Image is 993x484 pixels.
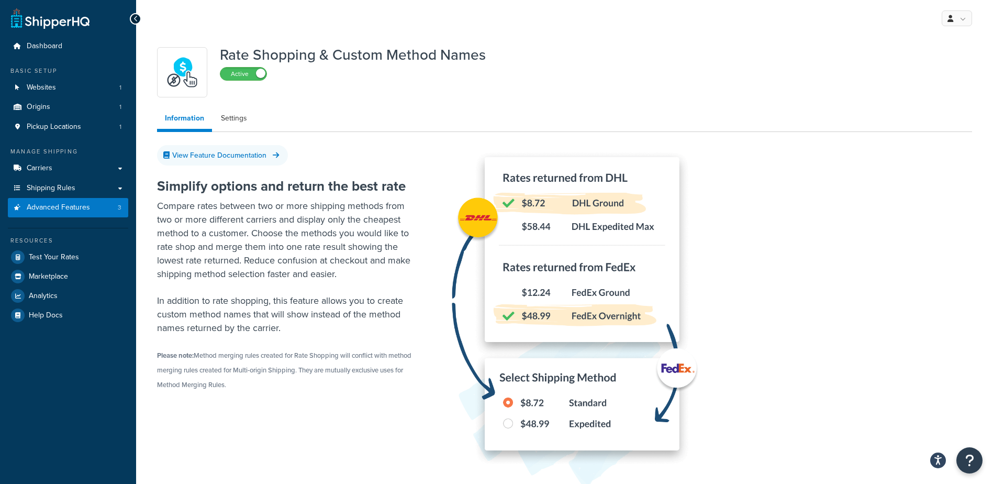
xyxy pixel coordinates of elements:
div: Manage Shipping [8,147,128,156]
a: Carriers [8,159,128,178]
span: Help Docs [29,311,63,320]
a: Test Your Rates [8,248,128,267]
li: Origins [8,97,128,117]
a: Origins1 [8,97,128,117]
li: Pickup Locations [8,117,128,137]
a: Information [157,108,212,132]
span: 1 [119,83,121,92]
p: Compare rates between two or more shipping methods from two or more different carriers and displa... [157,199,419,281]
a: Advanced Features3 [8,198,128,217]
a: Help Docs [8,306,128,325]
a: Websites1 [8,78,128,97]
span: Origins [27,103,50,112]
label: Active [220,68,266,80]
a: View Feature Documentation [157,145,288,166]
span: Test Your Rates [29,253,79,262]
div: Basic Setup [8,67,128,75]
span: Websites [27,83,56,92]
a: Analytics [8,287,128,305]
li: Advanced Features [8,198,128,217]
span: Marketplace [29,272,68,281]
span: Advanced Features [27,203,90,212]
a: Pickup Locations1 [8,117,128,137]
h2: Simplify options and return the best rate [157,179,419,194]
li: Websites [8,78,128,97]
a: Shipping Rules [8,179,128,198]
div: Resources [8,236,128,245]
a: Dashboard [8,37,128,56]
h1: Rate Shopping & Custom Method Names [220,47,486,63]
button: Open Resource Center [956,447,983,474]
span: 3 [118,203,121,212]
strong: Please note: [157,350,194,360]
a: Settings [213,108,255,129]
span: Pickup Locations [27,123,81,131]
span: Shipping Rules [27,184,75,193]
a: Marketplace [8,267,128,286]
span: 1 [119,123,121,131]
img: icon-duo-feat-rate-shopping-ecdd8bed.png [164,54,200,91]
span: Analytics [29,292,58,301]
small: Method merging rules created for Rate Shopping will conflict with method merging rules created fo... [157,350,411,390]
span: Dashboard [27,42,62,51]
p: In addition to rate shopping, this feature allows you to create custom method names that will sho... [157,294,419,335]
span: 1 [119,103,121,112]
span: Carriers [27,164,52,173]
